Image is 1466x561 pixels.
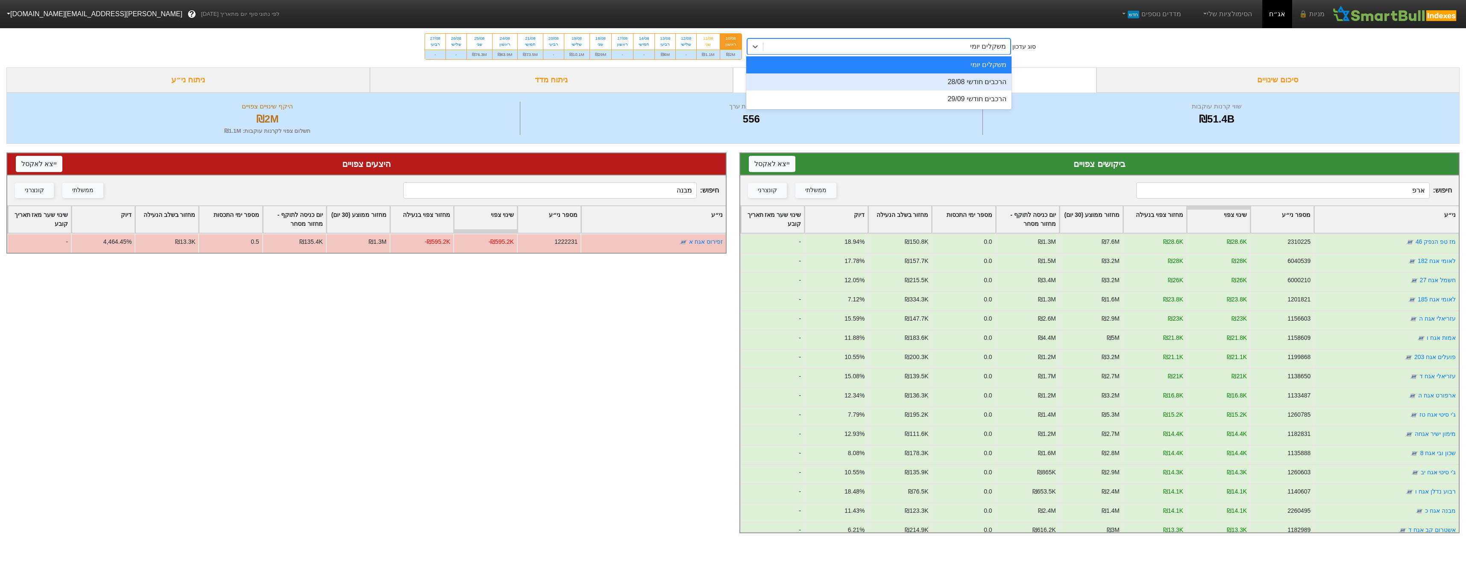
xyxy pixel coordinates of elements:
[1038,506,1056,515] div: ₪2.4M
[1123,206,1186,233] div: Toggle SortBy
[1418,257,1456,264] a: לאומי אגח 182
[595,35,607,41] div: 18/08
[844,314,865,323] div: 15.59%
[1405,488,1414,496] img: tase link
[746,56,1012,73] div: משקלים יומי
[16,158,717,170] div: היצעים צפויים
[905,333,928,342] div: ₪183.6K
[689,238,723,245] a: זפירוס אגח א
[702,41,714,47] div: שני
[905,295,928,304] div: ₪334.3K
[467,50,492,59] div: ₪76.3M
[844,237,865,246] div: 18.94%
[1060,206,1123,233] div: Toggle SortBy
[932,206,995,233] div: Toggle SortBy
[425,237,450,246] div: -₪595.2K
[1163,487,1183,496] div: ₪14.1K
[1409,315,1418,323] img: tase link
[1102,487,1120,496] div: ₪2.4M
[905,276,928,285] div: ₪215.5K
[805,206,868,233] div: Toggle SortBy
[1038,295,1056,304] div: ₪1.3M
[498,41,513,47] div: ראשון
[1102,353,1120,362] div: ₪3.2M
[1102,257,1120,266] div: ₪3.2M
[844,353,865,362] div: 10.55%
[844,506,865,515] div: 11.43%
[758,186,777,195] div: קונצרני
[905,468,928,477] div: ₪135.9K
[175,237,195,246] div: ₪13.3K
[1102,391,1120,400] div: ₪3.2M
[493,50,518,59] div: ₪63.9M
[1163,333,1183,342] div: ₪21.8K
[390,206,453,233] div: Toggle SortBy
[7,234,71,253] div: -
[1287,314,1311,323] div: 1156603
[740,387,804,406] div: -
[15,183,54,198] button: קונצרני
[1287,372,1311,381] div: 1138650
[1038,391,1056,400] div: ₪1.2M
[446,50,466,59] div: -
[1425,507,1456,514] a: מבנה אגח כ
[676,50,696,59] div: -
[1102,410,1120,419] div: ₪5.3M
[1287,526,1311,535] div: 1182989
[1287,333,1311,342] div: 1158609
[985,102,1448,111] div: שווי קרנות עוקבות
[62,183,103,198] button: ממשלתי
[1408,392,1417,400] img: tase link
[1102,468,1120,477] div: ₪2.9M
[905,506,928,515] div: ₪123.3K
[425,50,446,59] div: -
[135,206,198,233] div: Toggle SortBy
[18,111,518,127] div: ₪2M
[1411,468,1419,477] img: tase link
[984,410,992,419] div: 0.0
[1399,526,1407,535] img: tase link
[369,237,387,246] div: ₪1.3M
[612,50,633,59] div: -
[472,41,487,47] div: שני
[984,295,992,304] div: 0.0
[848,295,865,304] div: 7.12%
[740,503,804,522] div: -
[518,206,581,233] div: Toggle SortBy
[1404,353,1413,362] img: tase link
[523,35,538,41] div: 21/08
[1410,411,1418,419] img: tase link
[1227,430,1247,438] div: ₪14.4K
[1038,237,1056,246] div: ₪1.3M
[1227,487,1247,496] div: ₪14.1K
[905,314,928,323] div: ₪147.7K
[72,186,94,195] div: ממשלתי
[905,237,928,246] div: ₪150.8K
[1097,67,1460,93] div: סיכום שינויים
[639,35,649,41] div: 14/08
[1287,506,1311,515] div: 2260495
[740,426,804,445] div: -
[985,111,1448,127] div: ₪51.4B
[201,10,279,18] span: לפי נתוני סוף יום מתאריך [DATE]
[1251,206,1314,233] div: Toggle SortBy
[984,372,992,381] div: 0.0
[848,410,865,419] div: 7.79%
[548,41,559,47] div: רביעי
[1163,449,1183,458] div: ₪14.4K
[1419,315,1456,322] a: עזריאלי אגח ה
[984,353,992,362] div: 0.0
[595,41,607,47] div: שני
[1287,353,1311,362] div: 1199868
[1287,410,1311,419] div: 1260785
[430,41,440,47] div: רביעי
[1227,391,1247,400] div: ₪16.8K
[984,430,992,438] div: 0.0
[1038,333,1056,342] div: ₪4.4M
[1227,295,1247,304] div: ₪23.8K
[905,430,928,438] div: ₪111.6K
[617,35,628,41] div: 17/08
[905,372,928,381] div: ₪139.5K
[1102,449,1120,458] div: ₪2.8M
[740,330,804,349] div: -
